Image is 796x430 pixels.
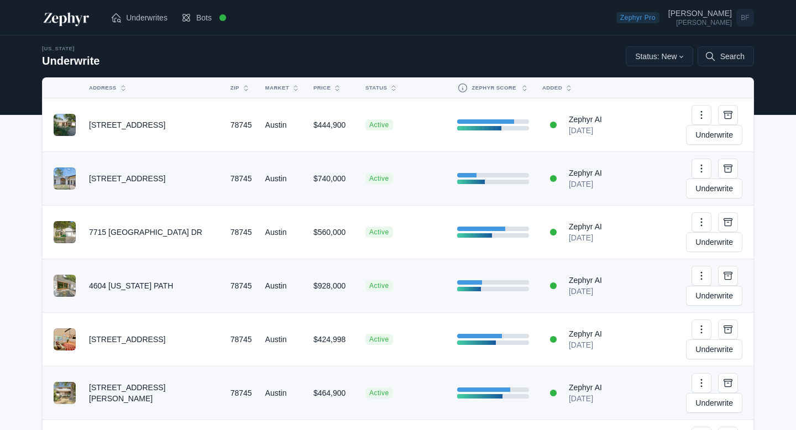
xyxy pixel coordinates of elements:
[259,79,294,97] button: Market
[42,53,99,69] h2: Underwrite
[259,206,307,259] td: Austin
[569,167,602,179] div: Zephyr AI
[569,382,602,393] div: Zephyr AI
[569,328,602,339] div: Zephyr AI
[668,9,732,17] div: [PERSON_NAME]
[224,152,259,206] td: 78745
[686,232,742,252] a: Underwrite
[82,313,224,366] td: [STREET_ADDRESS]
[616,12,659,23] span: Zephyr Pro
[451,78,522,98] button: Zephyr Score
[472,83,516,92] span: Zephyr Score
[698,46,754,66] button: Search
[736,9,754,27] span: BF
[259,98,307,152] td: Austin
[365,119,393,130] span: Active
[82,79,211,97] button: Address
[307,366,359,420] td: $464,900
[82,366,224,420] td: [STREET_ADDRESS][PERSON_NAME]
[104,7,174,29] a: Underwrites
[569,125,602,136] div: [DATE]
[569,221,602,232] div: Zephyr AI
[307,259,359,313] td: $928,000
[307,79,345,97] button: Price
[82,152,224,206] td: [STREET_ADDRESS]
[536,79,626,97] button: Added
[365,227,393,238] span: Active
[307,313,359,366] td: $424,998
[569,286,602,297] div: [DATE]
[224,313,259,366] td: 78745
[82,98,224,152] td: [STREET_ADDRESS]
[569,275,602,286] div: Zephyr AI
[365,387,393,398] span: Active
[307,152,359,206] td: $740,000
[224,79,245,97] button: Zip
[307,206,359,259] td: $560,000
[224,98,259,152] td: 78745
[359,79,437,97] button: Status
[686,393,742,413] a: Underwrite
[569,393,602,404] div: [DATE]
[365,173,393,184] span: Active
[365,280,393,291] span: Active
[307,98,359,152] td: $444,900
[259,152,307,206] td: Austin
[686,339,742,359] a: Underwrite
[668,19,732,26] div: [PERSON_NAME]
[668,7,754,29] a: Open user menu
[196,12,212,23] span: Bots
[224,206,259,259] td: 78745
[569,339,602,350] div: [DATE]
[224,259,259,313] td: 78745
[686,179,742,198] a: Underwrite
[569,179,602,190] div: [DATE]
[259,259,307,313] td: Austin
[82,259,224,313] td: 4604 [US_STATE] PATH
[42,44,99,53] div: [US_STATE]
[569,232,602,243] div: [DATE]
[686,125,742,145] a: Underwrite
[686,286,742,306] a: Underwrite
[82,206,224,259] td: 7715 [GEOGRAPHIC_DATA] DR
[457,82,468,93] svg: Zephyr Score
[259,366,307,420] td: Austin
[626,46,693,66] button: Status: New
[42,9,91,27] img: Zephyr Logo
[174,2,240,33] a: Bots
[224,366,259,420] td: 78745
[259,313,307,366] td: Austin
[569,114,602,125] div: Zephyr AI
[126,12,167,23] span: Underwrites
[365,334,393,345] span: Active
